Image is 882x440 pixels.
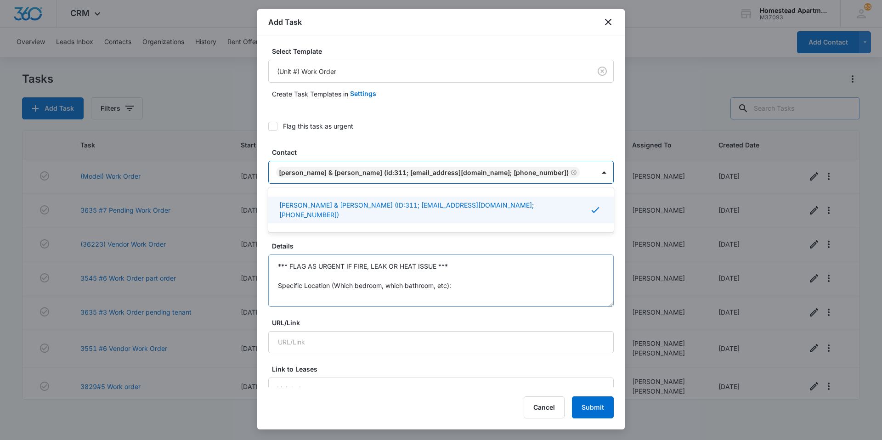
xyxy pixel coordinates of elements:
[350,83,376,105] button: Settings
[272,364,617,374] label: Link to Leases
[272,241,617,251] label: Details
[272,89,348,99] p: Create Task Templates in
[268,17,302,28] h1: Add Task
[524,396,565,418] button: Cancel
[268,331,614,353] input: URL/Link
[603,17,614,28] button: close
[272,46,617,56] label: Select Template
[279,169,569,176] div: [PERSON_NAME] & [PERSON_NAME] (ID:311; [EMAIL_ADDRESS][DOMAIN_NAME]; [PHONE_NUMBER])
[279,200,590,220] p: [PERSON_NAME] & [PERSON_NAME] (ID:311; [EMAIL_ADDRESS][DOMAIN_NAME]; [PHONE_NUMBER])
[272,318,617,327] label: URL/Link
[572,396,614,418] button: Submit
[569,169,577,175] div: Remove Samantha Hernandez & James Gregg (ID:311; samanthadawnhernandez@gmail.com; (970) 324-1978)
[272,147,617,157] label: Contact
[283,121,353,131] div: Flag this task as urgent
[595,64,610,79] button: Clear
[268,254,614,307] textarea: *** FLAG AS URGENT IF FIRE, LEAK OR HEAT ISSUE *** Specific Location (Which bedroom, which bathro...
